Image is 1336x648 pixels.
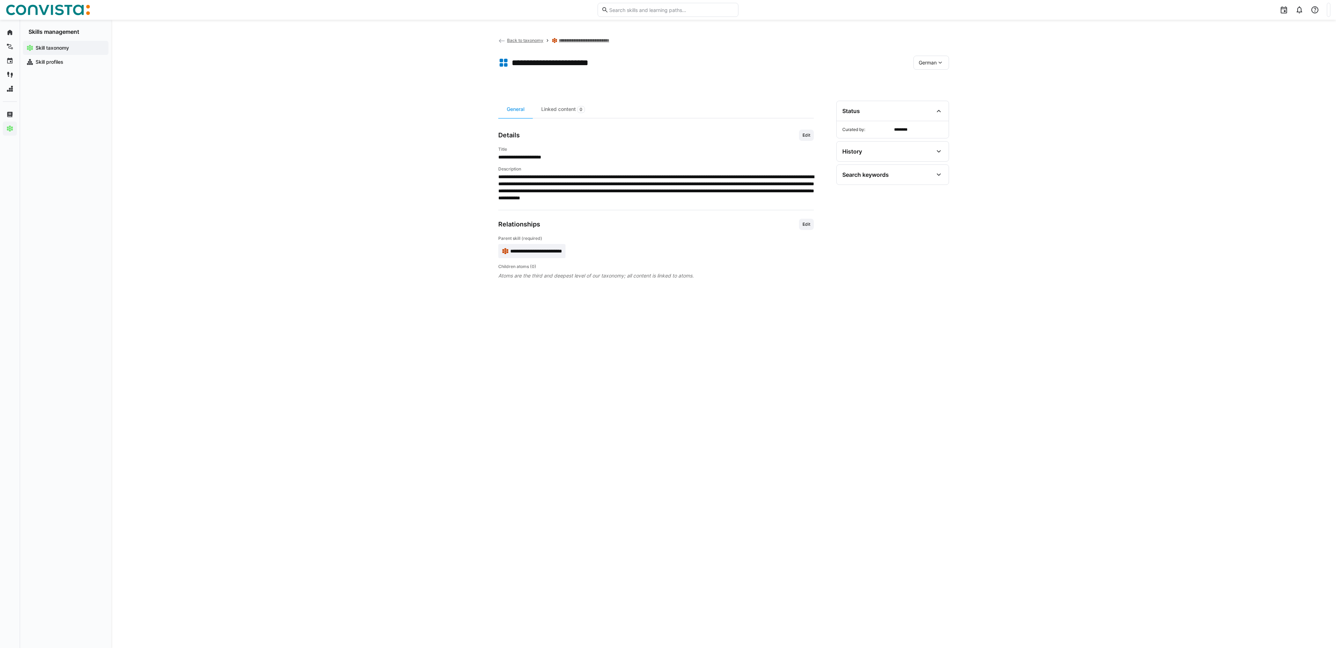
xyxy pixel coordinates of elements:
button: Edit [799,219,814,230]
span: Curated by: [842,127,891,132]
button: Edit [799,130,814,141]
div: General [498,101,533,118]
div: Status [842,107,860,114]
div: Search keywords [842,171,889,178]
h4: Parent skill (required) [498,236,814,241]
h4: Children atoms (0) [498,264,814,269]
div: Linked content [533,101,593,118]
input: Search skills and learning paths… [608,7,735,13]
h4: Title [498,147,814,152]
div: History [842,148,862,155]
span: 0 [580,107,582,112]
h3: Relationships [498,220,540,228]
span: Edit [802,222,811,227]
h3: Details [498,131,520,139]
a: Back to taxonomy [498,38,543,43]
span: Atoms are the third and deepest level of our taxonomy; all content is linked to atoms. [498,272,814,279]
span: Edit [802,132,811,138]
span: German [919,59,937,66]
span: Back to taxonomy [507,38,543,43]
h4: Description [498,166,814,172]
